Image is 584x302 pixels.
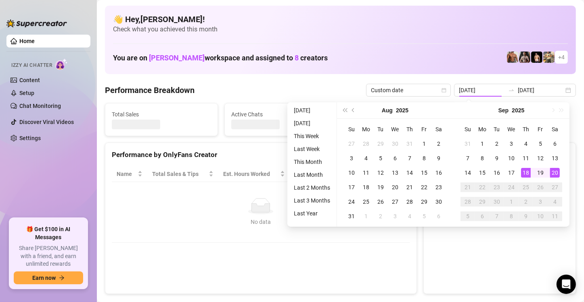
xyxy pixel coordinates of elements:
span: to [508,87,515,93]
th: Name [112,166,147,182]
img: Novela_Papi [531,52,542,63]
img: AI Chatter [55,58,68,70]
span: + 4 [558,53,565,62]
div: No data [120,217,402,226]
h1: You are on workspace and assigned to creators [113,54,328,62]
span: Active Chats [231,110,331,119]
span: [PERSON_NAME] [149,54,205,62]
th: Chat Conversion [343,166,410,182]
a: Chat Monitoring [19,103,61,109]
div: Open Intercom Messenger [557,275,576,294]
span: Name [117,170,136,178]
span: arrow-right [59,275,65,281]
img: logo-BBDzfeDw.svg [6,19,67,27]
a: Settings [19,135,41,141]
img: Mr [543,52,555,63]
a: Discover Viral Videos [19,119,74,125]
img: Marcus [519,52,530,63]
span: 🎁 Get $100 in AI Messages [14,225,83,241]
span: Check what you achieved this month [113,25,568,34]
span: 8 [295,54,299,62]
img: David [507,52,518,63]
div: Performance by OnlyFans Creator [112,149,410,160]
div: Sales by OnlyFans Creator [430,149,569,160]
a: Content [19,77,40,83]
input: End date [518,86,564,95]
a: Home [19,38,35,44]
span: Messages Sent [351,110,450,119]
span: Izzy AI Chatter [11,62,52,69]
h4: 👋 Hey, [PERSON_NAME] ! [113,14,568,25]
span: Chat Conversion [348,170,398,178]
span: Custom date [371,84,446,96]
span: Sales / Hour [295,170,333,178]
a: Setup [19,90,34,96]
th: Total Sales & Tips [147,166,218,182]
span: Share [PERSON_NAME] with a friend, and earn unlimited rewards [14,244,83,268]
input: Start date [459,86,505,95]
span: Earn now [32,275,56,281]
button: Earn nowarrow-right [14,271,83,284]
span: Total Sales & Tips [152,170,207,178]
span: swap-right [508,87,515,93]
div: Est. Hours Worked [223,170,278,178]
h4: Performance Breakdown [105,85,195,96]
span: Total Sales [112,110,211,119]
th: Sales / Hour [290,166,344,182]
span: calendar [442,88,446,93]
